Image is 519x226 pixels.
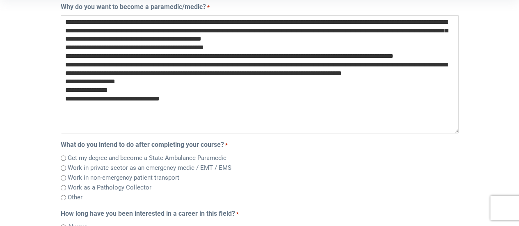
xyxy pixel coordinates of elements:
[68,183,151,192] label: Work as a Pathology Collector
[61,209,459,219] legend: How long have you been interested in a career in this field?
[61,140,459,150] legend: What do you intend to do after completing your course?
[61,2,210,12] label: Why do you want to become a paramedic/medic?
[68,163,231,173] label: Work in private sector as an emergency medic / EMT / EMS
[68,193,82,202] label: Other
[68,153,226,163] label: Get my degree and become a State Ambulance Paramedic
[68,173,179,183] label: Work in non-emergency patient transport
